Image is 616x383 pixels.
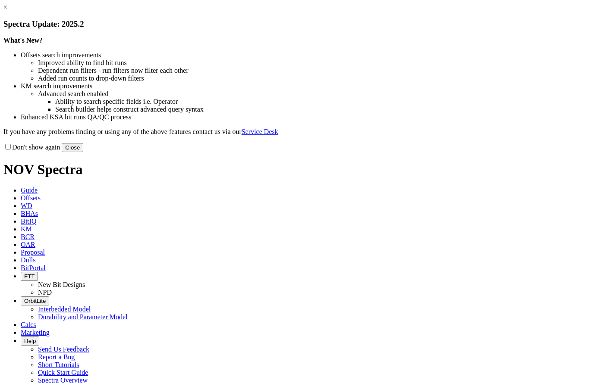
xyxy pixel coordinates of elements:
span: Dulls [21,256,36,264]
span: Proposal [21,249,45,256]
span: OAR [21,241,35,248]
span: OrbitLite [24,298,46,304]
a: Durability and Parameter Model [38,313,128,321]
a: Send Us Feedback [38,346,89,353]
span: Calcs [21,321,36,328]
li: Enhanced KSA bit runs QA/QC process [21,113,613,121]
li: Advanced search enabled [38,90,613,98]
span: BHAs [21,210,38,217]
strong: What's New? [3,37,43,44]
h1: NOV Spectra [3,162,613,177]
li: Improved ability to find bit runs [38,59,613,67]
span: BitIQ [21,218,36,225]
span: Guide [21,187,38,194]
li: Dependent run filters - run filters now filter each other [38,67,613,75]
span: Marketing [21,329,50,336]
h3: Spectra Update: 2025.2 [3,19,613,29]
span: Help [24,338,36,344]
li: Added run counts to drop-down filters [38,75,613,82]
a: New Bit Designs [38,281,85,288]
a: Report a Bug [38,353,75,361]
a: Service Desk [242,128,278,135]
li: Offsets search improvements [21,51,613,59]
input: Don't show again [5,144,11,149]
a: Short Tutorials [38,361,79,368]
p: If you have any problems finding or using any of the above features contact us via our [3,128,613,136]
li: Search builder helps construct advanced query syntax [55,106,613,113]
a: NPD [38,289,52,296]
li: KM search improvements [21,82,613,90]
a: Interbedded Model [38,305,91,313]
span: BCR [21,233,35,240]
span: WD [21,202,32,209]
span: BitPortal [21,264,46,271]
a: Quick Start Guide [38,369,88,376]
li: Ability to search specific fields i.e. Operator [55,98,613,106]
span: Offsets [21,194,41,202]
span: FTT [24,273,35,280]
a: × [3,3,7,11]
span: KM [21,225,32,233]
label: Don't show again [3,143,60,151]
button: Close [62,143,83,152]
